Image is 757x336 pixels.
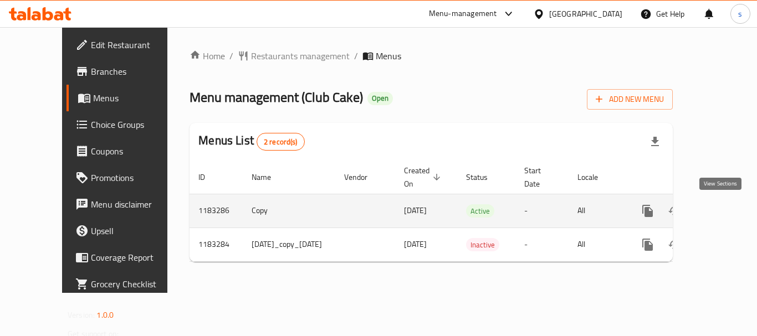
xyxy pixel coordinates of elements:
td: - [515,228,569,261]
span: [DATE] [404,203,427,218]
li: / [229,49,233,63]
td: 1183286 [190,194,243,228]
span: Grocery Checklist [91,277,180,291]
a: Grocery Checklist [67,271,188,297]
span: Status [466,170,502,184]
th: Actions [626,161,750,194]
button: more [635,231,661,258]
span: Menu management ( Club Cake ) [190,85,363,110]
span: Choice Groups [91,118,180,131]
a: Restaurants management [238,49,350,63]
a: Promotions [67,164,188,191]
span: s [738,8,742,20]
span: Name [252,170,285,184]
div: Export file [642,128,668,155]
span: Menus [93,91,180,105]
span: Start Date [524,164,555,190]
span: Created On [404,164,444,190]
div: Inactive [466,238,499,251]
span: Restaurants management [251,49,350,63]
span: Upsell [91,224,180,237]
a: Coupons [67,138,188,164]
td: All [569,228,626,261]
span: Add New Menu [596,92,664,106]
span: Promotions [91,171,180,184]
span: Open [367,94,393,103]
span: Inactive [466,239,499,251]
span: Coverage Report [91,251,180,264]
span: Menus [376,49,401,63]
span: Menu disclaimer [91,198,180,211]
button: Change Status [661,231,688,258]
li: / [354,49,358,63]
span: 2 record(s) [257,137,304,147]
a: Branches [67,58,188,85]
span: Branches [91,65,180,78]
td: All [569,194,626,228]
span: Locale [577,170,612,184]
span: Edit Restaurant [91,38,180,51]
td: 1183284 [190,228,243,261]
nav: breadcrumb [190,49,673,63]
span: Version: [68,308,95,322]
button: Change Status [661,198,688,224]
a: Coverage Report [67,244,188,271]
a: Choice Groups [67,111,188,138]
span: [DATE] [404,237,427,251]
a: Menus [67,85,188,111]
span: 1.0.0 [96,308,114,322]
button: more [635,198,661,224]
h2: Menus List [198,132,304,151]
span: Coupons [91,144,180,158]
td: Copy [243,194,335,228]
a: Menu disclaimer [67,191,188,218]
button: Add New Menu [587,89,673,110]
div: [GEOGRAPHIC_DATA] [549,8,622,20]
div: Active [466,204,494,218]
a: Edit Restaurant [67,32,188,58]
span: Vendor [344,170,382,184]
a: Upsell [67,218,188,244]
span: Active [466,205,494,218]
td: [DATE]_copy_[DATE] [243,228,335,261]
span: ID [198,170,219,184]
td: - [515,194,569,228]
div: Open [367,92,393,105]
table: enhanced table [190,161,750,262]
a: Home [190,49,225,63]
div: Menu-management [429,7,497,20]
